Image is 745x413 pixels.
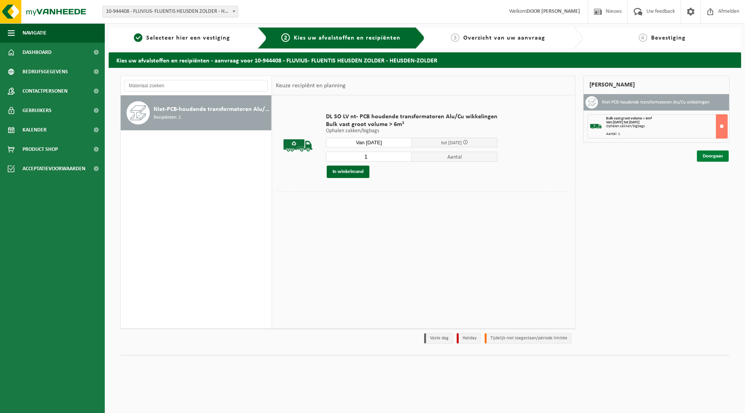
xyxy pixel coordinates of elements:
[113,33,251,43] a: 1Selecteer hier een vestiging
[457,333,481,344] li: Holiday
[281,33,290,42] span: 2
[424,333,453,344] li: Vaste dag
[412,152,497,162] span: Aantal
[103,6,238,17] span: 10-944408 - FLUVIUS- FLUENTIS HEUSDEN ZOLDER - HEUSDEN-ZOLDER
[463,35,545,41] span: Overzicht van uw aanvraag
[527,9,580,14] strong: DOOR [PERSON_NAME]
[109,52,741,67] h2: Kies uw afvalstoffen en recipiënten - aanvraag voor 10-944408 - FLUVIUS- FLUENTIS HEUSDEN ZOLDER ...
[606,120,639,124] strong: Van [DATE] tot [DATE]
[485,333,572,344] li: Tijdelijk niet toegestaan/période limitée
[23,43,52,62] span: Dashboard
[326,113,497,121] span: DL SO LV nt- PCB houdende transformatoren Alu/Cu wikkelingen
[326,121,497,128] span: Bulk vast groot volume > 6m³
[441,140,462,145] span: tot [DATE]
[154,105,269,114] span: Niet-PCB-houdende transformatoren Alu/Cu wikkelingen
[146,35,230,41] span: Selecteer hier een vestiging
[451,33,459,42] span: 3
[326,138,412,147] input: Selecteer datum
[651,35,686,41] span: Bevestiging
[697,150,729,162] a: Doorgaan
[23,101,52,120] span: Gebruikers
[102,6,238,17] span: 10-944408 - FLUVIUS- FLUENTIS HEUSDEN ZOLDER - HEUSDEN-ZOLDER
[23,120,47,140] span: Kalender
[23,81,68,101] span: Contactpersonen
[23,159,85,178] span: Acceptatievoorwaarden
[23,62,68,81] span: Bedrijfsgegevens
[294,35,400,41] span: Kies uw afvalstoffen en recipiënten
[23,140,58,159] span: Product Shop
[326,128,497,134] p: Ophalen zakken/bigbags
[121,95,272,130] button: Niet-PCB-houdende transformatoren Alu/Cu wikkelingen Recipiënten: 1
[272,76,350,95] div: Keuze recipiënt en planning
[327,166,369,178] button: In winkelmand
[154,114,181,121] span: Recipiënten: 1
[606,116,652,121] span: Bulk vast groot volume > 6m³
[606,132,728,136] div: Aantal: 1
[125,80,268,92] input: Materiaal zoeken
[606,124,728,128] div: Ophalen zakken/bigbags
[583,76,730,94] div: [PERSON_NAME]
[639,33,647,42] span: 4
[602,96,709,109] h3: Niet-PCB-houdende transformatoren Alu/Cu wikkelingen
[23,23,47,43] span: Navigatie
[134,33,142,42] span: 1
